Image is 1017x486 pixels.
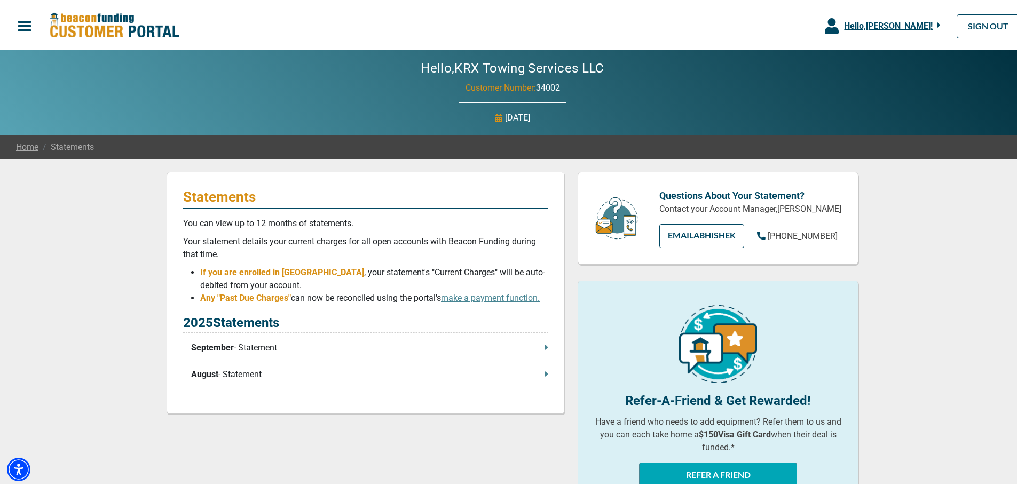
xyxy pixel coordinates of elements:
[49,10,179,37] img: Beacon Funding Customer Portal Logo
[183,186,548,203] p: Statements
[659,201,842,213] p: Contact your Account Manager, [PERSON_NAME]
[757,228,838,241] a: [PHONE_NUMBER]
[183,233,548,259] p: Your statement details your current charges for all open accounts with Beacon Funding during that...
[16,139,38,152] a: Home
[768,229,838,239] span: [PHONE_NUMBER]
[594,413,842,452] p: Have a friend who needs to add equipment? Refer them to us and you can each take home a when thei...
[536,81,560,91] span: 34002
[466,81,536,91] span: Customer Number:
[200,291,291,301] span: Any "Past Due Charges"
[594,389,842,408] p: Refer-A-Friend & Get Rewarded!
[191,339,548,352] p: - Statement
[200,265,364,275] span: If you are enrolled in [GEOGRAPHIC_DATA]
[659,222,744,246] a: EMAILAbhishek
[593,194,641,238] img: customer-service.png
[183,215,548,228] p: You can view up to 12 months of statements.
[389,59,636,74] h2: Hello, KRX Towing Services LLC
[38,139,94,152] span: Statements
[291,291,540,301] span: can now be reconciled using the portal's
[639,460,797,484] button: REFER A FRIEND
[699,427,771,437] b: $150 Visa Gift Card
[183,311,548,331] p: 2025 Statements
[441,291,540,301] a: make a payment function.
[505,109,530,122] p: [DATE]
[679,303,757,381] img: refer-a-friend-icon.png
[191,366,548,379] p: - Statement
[191,366,218,379] span: August
[200,265,545,288] span: , your statement's "Current Charges" will be auto-debited from your account.
[844,19,933,29] span: Hello, [PERSON_NAME] !
[7,456,30,479] div: Accessibility Menu
[191,339,234,352] span: September
[659,186,842,201] p: Questions About Your Statement?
